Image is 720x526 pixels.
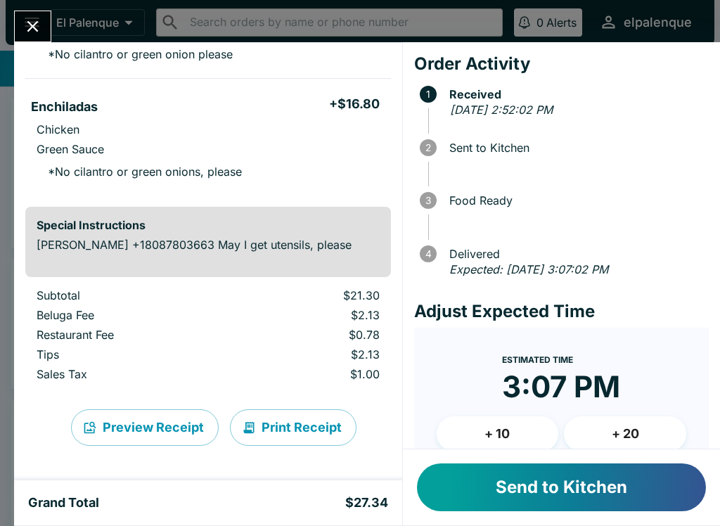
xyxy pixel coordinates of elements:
text: 3 [425,195,431,206]
p: $1.00 [245,367,380,381]
button: Send to Kitchen [417,463,706,511]
button: + 20 [564,416,686,451]
p: $2.13 [245,308,380,322]
h4: Order Activity [414,53,709,75]
p: $0.78 [245,328,380,342]
span: Received [442,88,709,101]
p: Beluga Fee [37,308,222,322]
p: [PERSON_NAME] +18087803663 May I get utensils, please [37,238,380,252]
em: Expected: [DATE] 3:07:02 PM [449,262,608,276]
h5: Enchiladas [31,98,98,115]
p: $2.13 [245,347,380,361]
p: Restaurant Fee [37,328,222,342]
p: Chicken [37,122,79,136]
button: Close [15,11,51,41]
p: Tips [37,347,222,361]
p: Sales Tax [37,367,222,381]
table: orders table [25,288,391,387]
h4: Adjust Expected Time [414,301,709,322]
em: [DATE] 2:52:02 PM [450,103,553,117]
p: $21.30 [245,288,380,302]
p: Subtotal [37,288,222,302]
p: * No cilantro or green onion please [37,47,233,61]
span: Estimated Time [502,354,573,365]
span: Food Ready [442,194,709,207]
text: 1 [426,89,430,100]
h5: $27.34 [345,494,388,511]
button: + 10 [437,416,559,451]
text: 4 [425,248,431,259]
h6: Special Instructions [37,218,380,232]
button: Print Receipt [230,409,356,446]
time: 3:07 PM [502,368,620,405]
button: Preview Receipt [71,409,219,446]
p: Green Sauce [37,142,104,156]
h5: Grand Total [28,494,99,511]
h5: + $16.80 [329,96,380,113]
span: Sent to Kitchen [442,141,709,154]
p: * No cilantro or green onions, please [37,165,242,179]
span: Delivered [442,248,709,260]
text: 2 [425,142,431,153]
